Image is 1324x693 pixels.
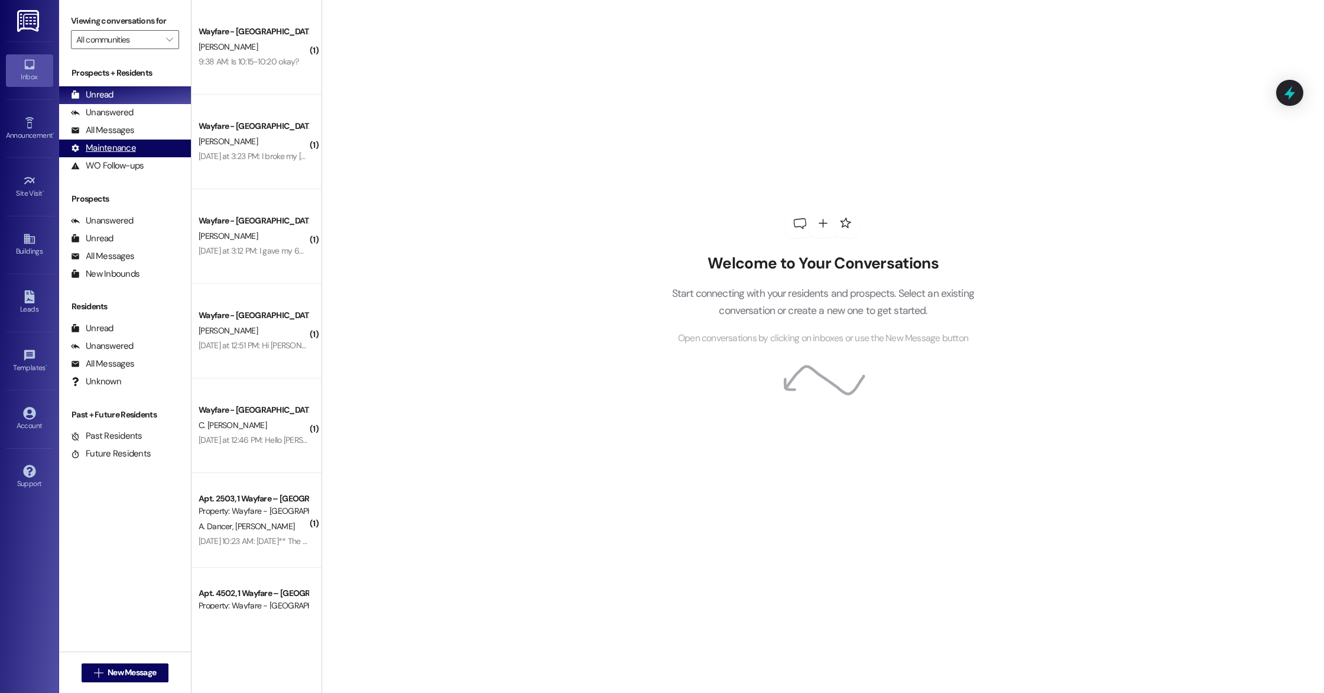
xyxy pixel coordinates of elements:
[6,345,53,377] a: Templates •
[199,600,308,612] div: Property: Wayfare - [GEOGRAPHIC_DATA]
[199,404,308,416] div: Wayfare - [GEOGRAPHIC_DATA]
[199,120,308,132] div: Wayfare - [GEOGRAPHIC_DATA]
[235,521,294,532] span: [PERSON_NAME]
[6,229,53,261] a: Buildings
[654,285,992,319] p: Start connecting with your residents and prospects. Select an existing conversation or create a n...
[59,409,191,421] div: Past + Future Residents
[71,250,134,263] div: All Messages
[94,668,103,678] i: 
[59,300,191,313] div: Residents
[71,89,113,101] div: Unread
[6,403,53,435] a: Account
[199,505,308,517] div: Property: Wayfare - [GEOGRAPHIC_DATA]
[76,30,160,49] input: All communities
[46,362,47,370] span: •
[71,358,134,370] div: All Messages
[17,10,41,32] img: ResiDesk Logo
[82,663,169,682] button: New Message
[71,340,134,352] div: Unanswered
[71,430,142,442] div: Past Residents
[71,322,113,335] div: Unread
[199,536,421,546] div: [DATE] 10:23 AM: [DATE]** The pool will be open [DATE] for [DATE]!
[59,67,191,79] div: Prospects + Residents
[654,254,992,273] h2: Welcome to Your Conversations
[59,193,191,205] div: Prospects
[71,106,134,119] div: Unanswered
[71,232,113,245] div: Unread
[6,287,53,319] a: Leads
[43,187,44,196] span: •
[199,340,800,351] div: [DATE] at 12:51 PM: Hi [PERSON_NAME] the sale of the house didn't go through.we have to hold on o...
[71,448,151,460] div: Future Residents
[71,375,121,388] div: Unknown
[199,231,258,241] span: [PERSON_NAME]
[199,25,308,38] div: Wayfare - [GEOGRAPHIC_DATA]
[199,136,258,147] span: [PERSON_NAME]
[108,666,156,679] span: New Message
[199,56,299,67] div: 9:38 AM: Is 10:15-10:20 okay?
[678,331,968,346] span: Open conversations by clicking on inboxes or use the New Message button
[166,35,173,44] i: 
[71,124,134,137] div: All Messages
[6,461,53,493] a: Support
[6,54,53,86] a: Inbox
[199,521,235,532] span: A. Dancer
[199,41,258,52] span: [PERSON_NAME]
[71,268,139,280] div: New Inbounds
[53,129,54,138] span: •
[71,12,179,30] label: Viewing conversations for
[199,309,308,322] div: Wayfare - [GEOGRAPHIC_DATA]
[199,325,258,336] span: [PERSON_NAME]
[199,420,267,430] span: C. [PERSON_NAME]
[199,215,308,227] div: Wayfare - [GEOGRAPHIC_DATA]
[6,171,53,203] a: Site Visit •
[199,151,1031,161] div: [DATE] at 3:23 PM: I broke my [MEDICAL_DATA] from a fall on the floor . I might be able to your n...
[71,142,136,154] div: Maintenance
[71,215,134,227] div: Unanswered
[199,493,308,505] div: Apt. 2503, 1 Wayfare – [GEOGRAPHIC_DATA]
[199,587,308,600] div: Apt. 4502, 1 Wayfare – [GEOGRAPHIC_DATA]
[71,160,144,172] div: WO Follow-ups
